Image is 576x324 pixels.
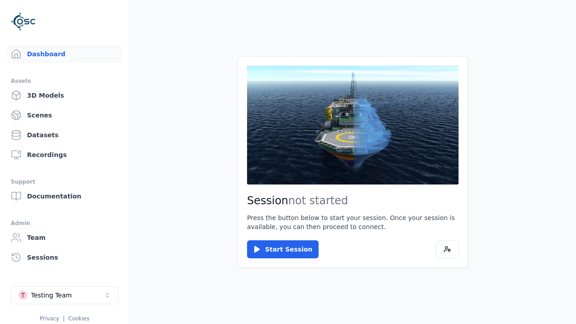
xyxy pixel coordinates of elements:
a: Team [7,229,122,247]
a: Cookies [68,315,90,322]
img: Logo [11,9,36,34]
div: Support [11,176,118,187]
a: Sessions [7,248,122,266]
a: Privacy [40,315,59,322]
a: 3D Models [7,86,122,104]
button: Select a workspace [11,286,119,304]
div: Testing Team [31,291,72,300]
button: Start Session [247,240,319,258]
a: Documentation [7,187,122,205]
div: Admin [11,218,118,229]
a: Recordings [7,146,122,164]
a: Dashboard [7,45,122,63]
h2: Session [247,193,459,208]
div: T [18,291,27,300]
a: Datasets [7,126,122,144]
p: Press the button below to start your session. Once your session is available, you can then procee... [247,213,459,231]
a: Scenes [7,106,122,124]
div: Assets [11,76,118,86]
span: | [63,315,65,322]
span: not started [288,194,348,207]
